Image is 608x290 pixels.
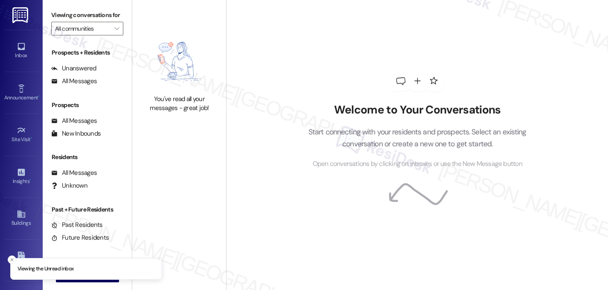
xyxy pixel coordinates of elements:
div: New Inbounds [51,129,101,138]
div: Residents [43,153,132,162]
div: Past Residents [51,220,103,229]
button: Close toast [8,255,16,264]
input: All communities [55,22,110,35]
div: Unanswered [51,64,96,73]
div: All Messages [51,77,97,86]
span: • [29,177,31,183]
div: Future Residents [51,233,109,242]
p: Start connecting with your residents and prospects. Select an existing conversation or create a n... [295,126,539,150]
img: empty-state [142,32,217,90]
div: Prospects [43,101,132,110]
div: All Messages [51,168,97,177]
a: Leads [4,249,38,272]
span: • [38,93,39,99]
a: Inbox [4,39,38,62]
img: ResiDesk Logo [12,7,30,23]
p: Viewing the Unread inbox [17,265,73,273]
div: Past + Future Residents [43,205,132,214]
i:  [114,25,119,32]
div: Unknown [51,181,87,190]
a: Buildings [4,207,38,230]
a: Site Visit • [4,123,38,146]
div: You've read all your messages - great job! [142,95,217,113]
a: Insights • [4,165,38,188]
span: • [31,135,32,141]
div: All Messages [51,116,97,125]
span: Open conversations by clicking on inboxes or use the New Message button [313,159,522,170]
div: Prospects + Residents [43,48,132,57]
h2: Welcome to Your Conversations [295,103,539,117]
label: Viewing conversations for [51,9,123,22]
